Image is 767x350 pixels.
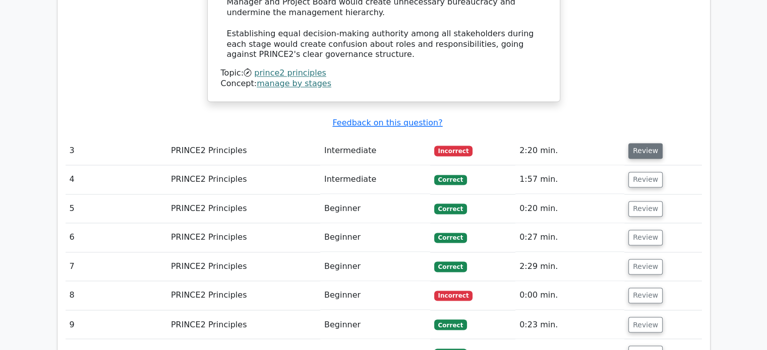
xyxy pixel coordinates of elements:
[167,252,320,281] td: PRINCE2 Principles
[167,223,320,252] td: PRINCE2 Principles
[167,281,320,310] td: PRINCE2 Principles
[628,230,663,245] button: Review
[66,194,167,223] td: 5
[66,136,167,165] td: 3
[167,310,320,339] td: PRINCE2 Principles
[320,281,430,310] td: Beginner
[167,165,320,194] td: PRINCE2 Principles
[434,175,467,185] span: Correct
[515,252,624,281] td: 2:29 min.
[167,194,320,223] td: PRINCE2 Principles
[628,143,663,159] button: Review
[628,259,663,274] button: Review
[254,68,326,78] a: prince2 principles
[628,317,663,332] button: Review
[515,223,624,252] td: 0:27 min.
[515,165,624,194] td: 1:57 min.
[332,118,442,127] a: Feedback on this question?
[320,223,430,252] td: Beginner
[66,165,167,194] td: 4
[628,172,663,187] button: Review
[320,165,430,194] td: Intermediate
[628,288,663,303] button: Review
[167,136,320,165] td: PRINCE2 Principles
[515,136,624,165] td: 2:20 min.
[434,233,467,243] span: Correct
[628,201,663,217] button: Review
[66,310,167,339] td: 9
[66,281,167,310] td: 8
[66,223,167,252] td: 6
[320,310,430,339] td: Beginner
[434,319,467,329] span: Correct
[434,203,467,214] span: Correct
[221,68,547,79] div: Topic:
[434,146,473,156] span: Incorrect
[320,194,430,223] td: Beginner
[66,252,167,281] td: 7
[434,291,473,301] span: Incorrect
[434,261,467,271] span: Correct
[221,79,547,89] div: Concept:
[320,136,430,165] td: Intermediate
[515,310,624,339] td: 0:23 min.
[515,281,624,310] td: 0:00 min.
[515,194,624,223] td: 0:20 min.
[320,252,430,281] td: Beginner
[257,79,331,88] a: manage by stages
